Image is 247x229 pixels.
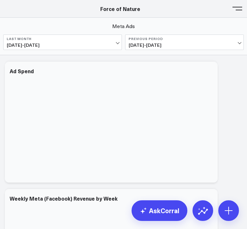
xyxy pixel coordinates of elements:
button: Last Month[DATE]-[DATE] [3,35,122,50]
button: Previous Period[DATE]-[DATE] [125,35,244,50]
div: Weekly Meta (Facebook) Revenue by Week [10,195,118,202]
b: Previous Period [129,37,240,41]
span: [DATE] - [DATE] [7,43,118,48]
a: AskCorral [132,200,187,221]
a: Force of Nature [100,5,140,12]
b: Last Month [7,37,118,41]
span: [DATE] - [DATE] [129,43,240,48]
div: Ad Spend [10,67,34,75]
a: Meta Ads [112,23,135,30]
